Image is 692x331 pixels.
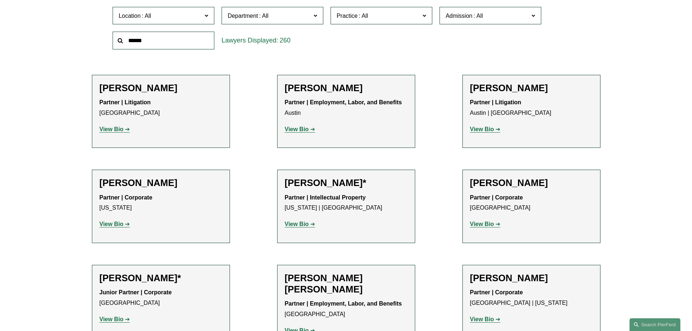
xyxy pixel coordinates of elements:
[100,316,124,322] strong: View Bio
[228,13,258,19] span: Department
[100,97,222,118] p: [GEOGRAPHIC_DATA]
[446,13,473,19] span: Admission
[285,97,408,118] p: Austin
[470,193,593,214] p: [GEOGRAPHIC_DATA]
[470,126,501,132] a: View Bio
[470,221,494,227] strong: View Bio
[285,300,402,307] strong: Partner | Employment, Labor, and Benefits
[285,221,315,227] a: View Bio
[470,177,593,189] h2: [PERSON_NAME]
[285,273,408,295] h2: [PERSON_NAME] [PERSON_NAME]
[630,318,680,331] a: Search this site
[100,194,153,201] strong: Partner | Corporate
[285,194,366,201] strong: Partner | Intellectual Property
[285,299,408,320] p: [GEOGRAPHIC_DATA]
[100,273,222,284] h2: [PERSON_NAME]*
[100,126,130,132] a: View Bio
[100,126,124,132] strong: View Bio
[100,221,130,227] a: View Bio
[100,289,172,295] strong: Junior Partner | Corporate
[100,221,124,227] strong: View Bio
[470,316,501,322] a: View Bio
[285,126,309,132] strong: View Bio
[285,82,408,94] h2: [PERSON_NAME]
[285,221,309,227] strong: View Bio
[100,193,222,214] p: [US_STATE]
[285,177,408,189] h2: [PERSON_NAME]*
[470,97,593,118] p: Austin | [GEOGRAPHIC_DATA]
[470,82,593,94] h2: [PERSON_NAME]
[470,273,593,284] h2: [PERSON_NAME]
[100,316,130,322] a: View Bio
[285,126,315,132] a: View Bio
[470,289,523,295] strong: Partner | Corporate
[100,99,151,105] strong: Partner | Litigation
[470,287,593,308] p: [GEOGRAPHIC_DATA] | [US_STATE]
[100,177,222,189] h2: [PERSON_NAME]
[100,287,222,308] p: [GEOGRAPHIC_DATA]
[285,99,402,105] strong: Partner | Employment, Labor, and Benefits
[280,37,291,44] span: 260
[119,13,141,19] span: Location
[285,193,408,214] p: [US_STATE] | [GEOGRAPHIC_DATA]
[470,99,521,105] strong: Partner | Litigation
[100,82,222,94] h2: [PERSON_NAME]
[470,194,523,201] strong: Partner | Corporate
[470,126,494,132] strong: View Bio
[470,221,501,227] a: View Bio
[470,316,494,322] strong: View Bio
[337,13,358,19] span: Practice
